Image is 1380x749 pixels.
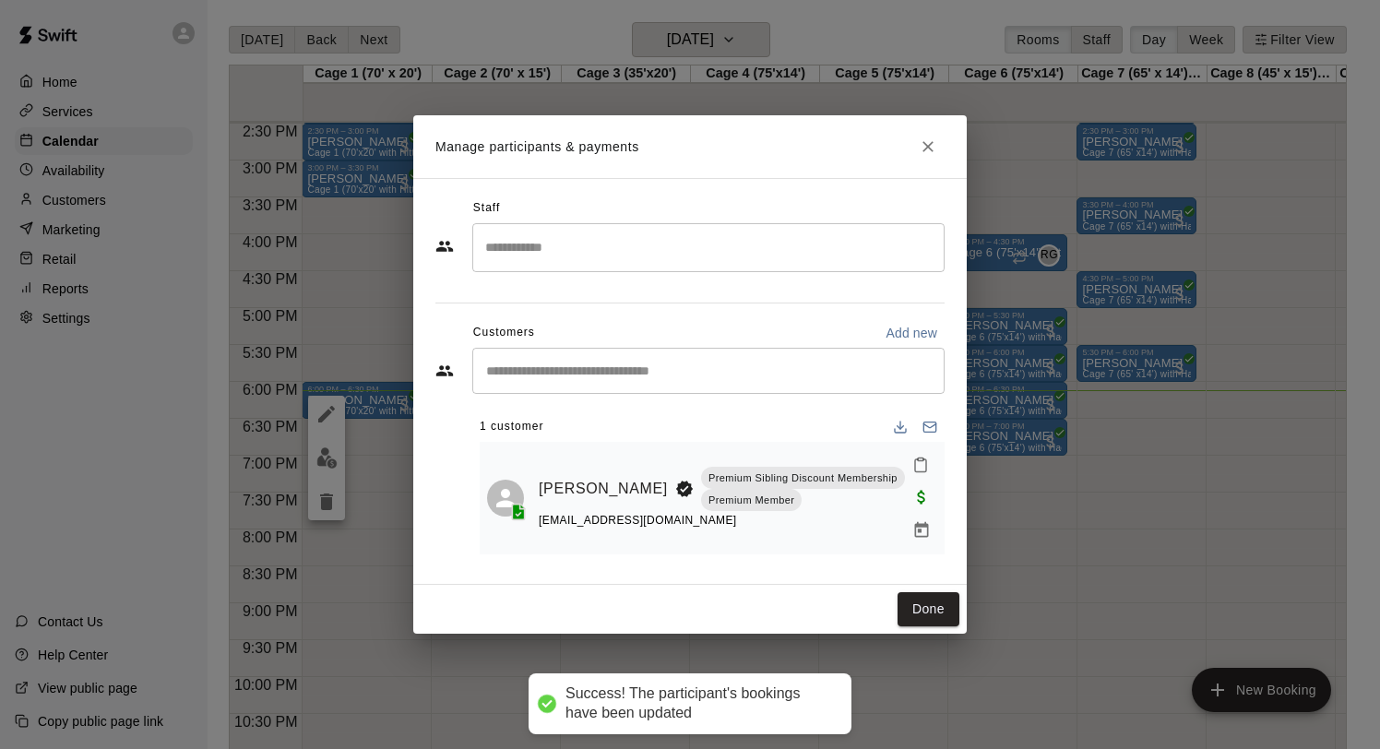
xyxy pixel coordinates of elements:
button: Mark attendance [905,449,936,481]
svg: Customers [435,362,454,380]
span: [EMAIL_ADDRESS][DOMAIN_NAME] [539,514,737,527]
div: Success! The participant's bookings have been updated [565,684,833,723]
span: Staff [473,194,500,223]
p: Premium Sibling Discount Membership [708,470,898,486]
span: 1 customer [480,412,543,442]
button: Add new [878,318,945,348]
p: Premium Member [708,493,795,508]
button: Download list [886,412,915,442]
button: Email participants [915,412,945,442]
p: Manage participants & payments [435,137,639,157]
button: Manage bookings & payment [905,514,938,547]
span: Customers [473,318,535,348]
span: Paid with Credit [905,488,938,504]
div: Alex Lozano [487,480,524,517]
button: Done [898,592,959,626]
svg: Staff [435,237,454,256]
div: Search staff [472,223,945,272]
svg: Booking Owner [675,480,694,498]
p: Add new [886,324,937,342]
a: [PERSON_NAME] [539,477,668,501]
div: Start typing to search customers... [472,348,945,394]
button: Close [911,130,945,163]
